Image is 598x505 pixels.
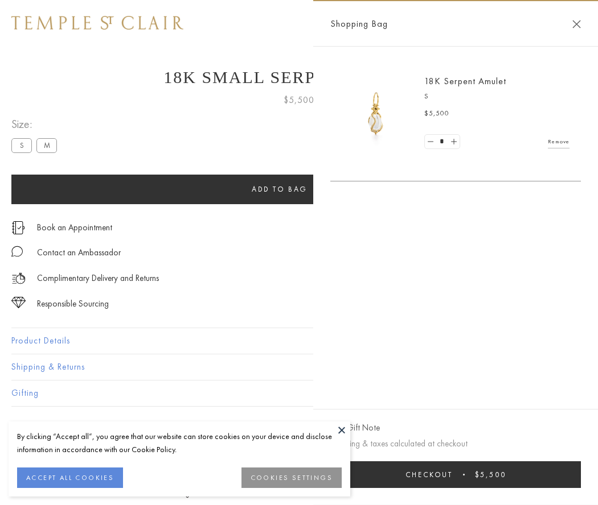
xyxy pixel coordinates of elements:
[475,470,506,479] span: $5,500
[406,470,453,479] span: Checkout
[11,16,183,30] img: Temple St. Clair
[11,68,587,87] h1: 18K Small Serpent Amulet
[330,461,581,488] button: Checkout $5,500
[424,75,506,87] a: 18K Serpent Amulet
[548,135,570,148] a: Remove
[11,354,587,380] button: Shipping & Returns
[330,421,380,435] button: Add Gift Note
[284,93,314,107] span: $5,500
[241,467,342,488] button: COOKIES SETTINGS
[37,246,121,260] div: Contact an Ambassador
[11,115,62,134] span: Size:
[425,135,436,149] a: Set quantity to 0
[11,246,23,257] img: MessageIcon-01_2.svg
[252,184,308,194] span: Add to bag
[11,271,26,285] img: icon_delivery.svg
[17,430,342,456] div: By clicking “Accept all”, you agree that our website can store cookies on your device and disclos...
[424,108,449,119] span: $5,500
[17,467,123,488] button: ACCEPT ALL COOKIES
[330,16,388,31] span: Shopping Bag
[11,328,587,354] button: Product Details
[11,297,26,308] img: icon_sourcing.svg
[572,20,581,28] button: Close Shopping Bag
[37,297,109,311] div: Responsible Sourcing
[37,221,112,234] a: Book an Appointment
[11,138,32,152] label: S
[36,138,57,152] label: M
[330,437,581,451] p: Shipping & taxes calculated at checkout
[11,380,587,406] button: Gifting
[342,80,410,148] img: P51836-E11SERPPV
[11,221,25,234] img: icon_appointment.svg
[448,135,459,149] a: Set quantity to 2
[11,175,548,204] button: Add to bag
[424,91,570,102] p: S
[37,271,159,285] p: Complimentary Delivery and Returns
